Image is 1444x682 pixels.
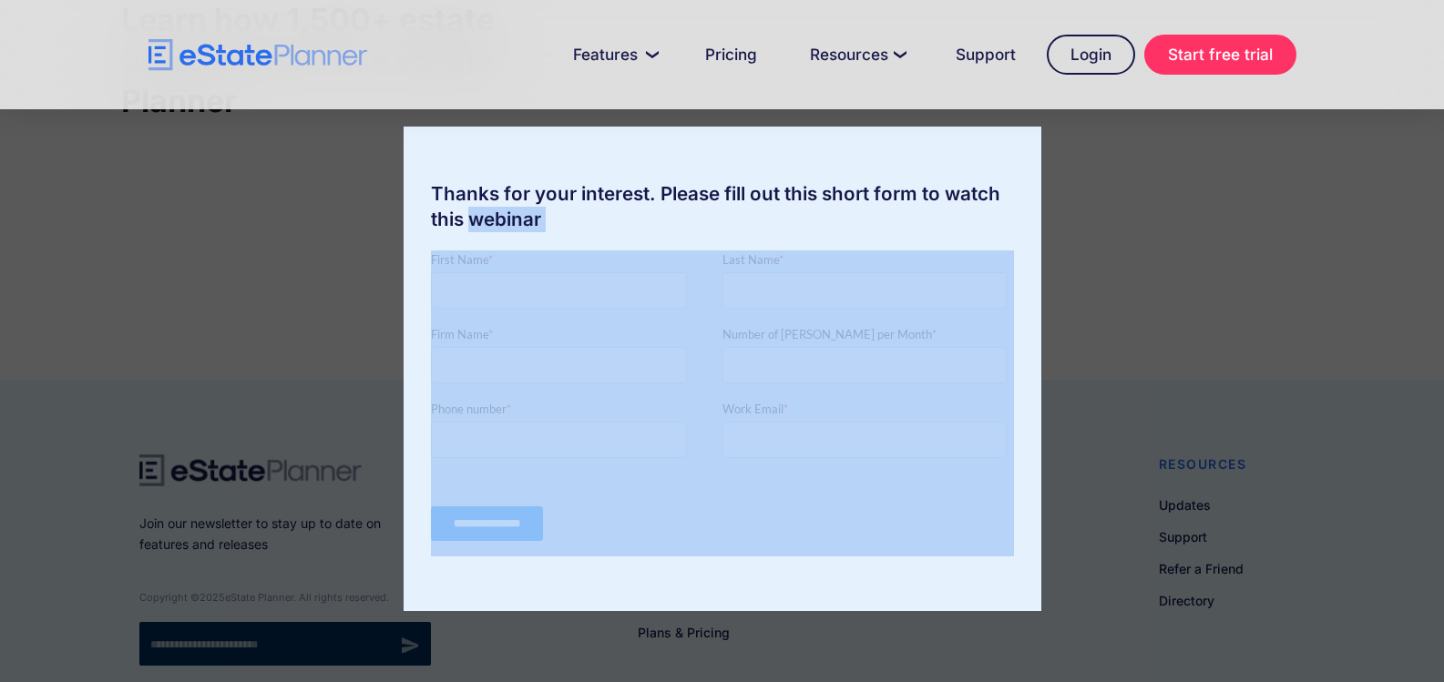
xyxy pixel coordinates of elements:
[431,250,1014,556] iframe: Form 0
[1144,35,1296,75] a: Start free trial
[148,39,367,71] a: home
[788,36,925,73] a: Resources
[934,36,1038,73] a: Support
[551,36,674,73] a: Features
[1047,35,1135,75] a: Login
[683,36,779,73] a: Pricing
[404,181,1041,232] div: Thanks for your interest. Please fill out this short form to watch this webinar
